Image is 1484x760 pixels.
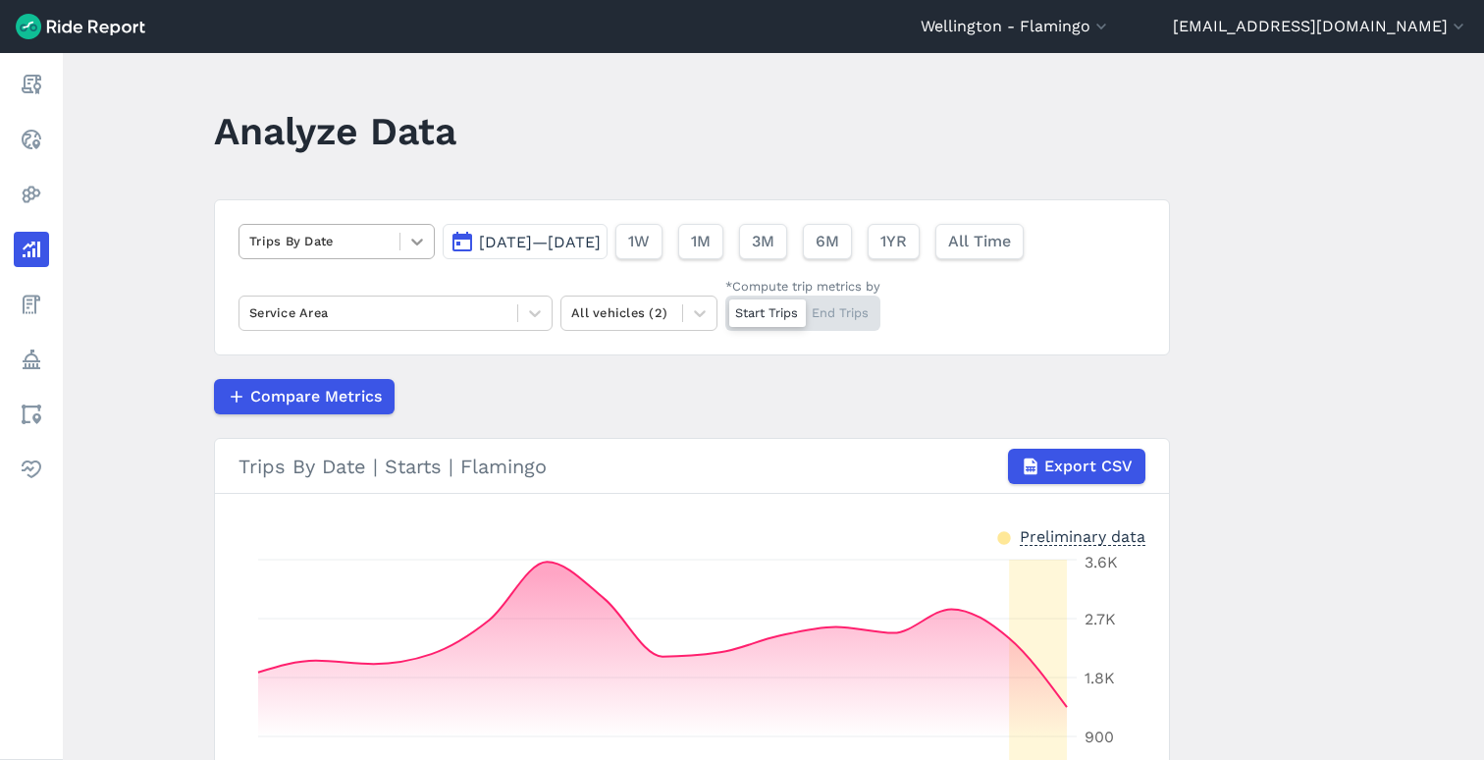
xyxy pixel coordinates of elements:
[1020,525,1145,546] div: Preliminary data
[1173,15,1468,38] button: [EMAIL_ADDRESS][DOMAIN_NAME]
[14,287,49,322] a: Fees
[479,233,601,251] span: [DATE]—[DATE]
[678,224,723,259] button: 1M
[752,230,774,253] span: 3M
[880,230,907,253] span: 1YR
[1085,728,1114,746] tspan: 900
[1085,553,1118,571] tspan: 3.6K
[1008,449,1145,484] button: Export CSV
[739,224,787,259] button: 3M
[16,14,145,39] img: Ride Report
[868,224,920,259] button: 1YR
[14,177,49,212] a: Heatmaps
[803,224,852,259] button: 6M
[691,230,711,253] span: 1M
[238,449,1145,484] div: Trips By Date | Starts | Flamingo
[816,230,839,253] span: 6M
[14,397,49,432] a: Areas
[14,452,49,487] a: Health
[1085,669,1115,687] tspan: 1.8K
[1085,610,1116,628] tspan: 2.7K
[14,342,49,377] a: Policy
[628,230,650,253] span: 1W
[1044,455,1133,478] span: Export CSV
[615,224,662,259] button: 1W
[935,224,1024,259] button: All Time
[948,230,1011,253] span: All Time
[725,277,880,296] div: *Compute trip metrics by
[14,67,49,102] a: Report
[214,379,395,414] button: Compare Metrics
[443,224,608,259] button: [DATE]—[DATE]
[250,385,382,408] span: Compare Metrics
[214,104,456,158] h1: Analyze Data
[14,122,49,157] a: Realtime
[921,15,1111,38] button: Wellington - Flamingo
[14,232,49,267] a: Analyze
